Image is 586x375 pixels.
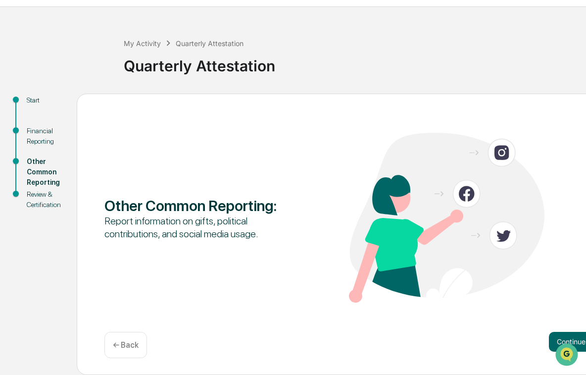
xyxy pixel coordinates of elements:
[82,125,123,135] span: Attestations
[27,95,61,106] div: Start
[113,340,139,350] p: ← Back
[349,133,544,303] img: Other Common Reporting
[124,39,161,48] div: My Activity
[34,86,125,94] div: We're available if you need us!
[68,121,127,139] a: 🗄️Attestations
[176,39,244,48] div: Quarterly Attestation
[34,76,162,86] div: Start new chat
[10,126,18,134] div: 🖐️
[70,167,120,175] a: Powered byPylon
[20,144,62,154] span: Data Lookup
[10,76,28,94] img: 1746055101610-c473b297-6a78-478c-a979-82029cc54cd1
[554,342,581,369] iframe: Open customer support
[124,49,581,75] div: Quarterly Attestation
[27,126,61,147] div: Financial Reporting
[6,121,68,139] a: 🖐️Preclearance
[104,197,300,214] div: Other Common Reporting :
[168,79,180,91] button: Start new chat
[27,157,61,188] div: Other Common Reporting
[104,214,300,240] div: Report information on gifts, political contributions, and social media usage.
[72,126,80,134] div: 🗄️
[20,125,64,135] span: Preclearance
[6,140,66,158] a: 🔎Data Lookup
[10,21,180,37] p: How can we help?
[10,145,18,153] div: 🔎
[98,168,120,175] span: Pylon
[27,189,61,210] div: Review & Certification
